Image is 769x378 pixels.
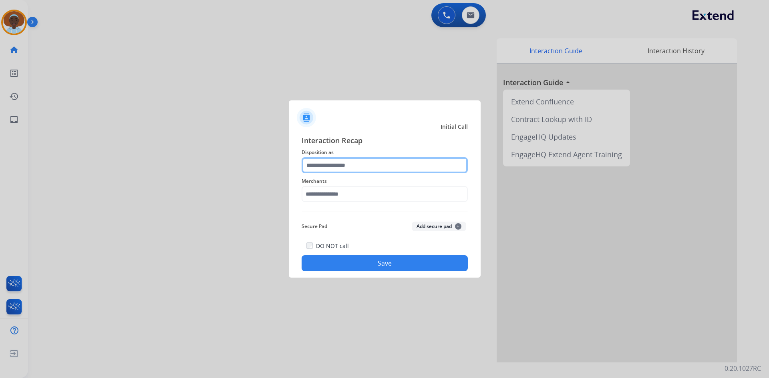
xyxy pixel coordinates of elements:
[302,148,468,157] span: Disposition as
[412,222,466,231] button: Add secure pad+
[302,222,327,231] span: Secure Pad
[441,123,468,131] span: Initial Call
[302,135,468,148] span: Interaction Recap
[725,364,761,373] p: 0.20.1027RC
[455,223,461,230] span: +
[302,176,468,186] span: Merchants
[297,108,316,127] img: contactIcon
[316,242,349,250] label: DO NOT call
[302,255,468,271] button: Save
